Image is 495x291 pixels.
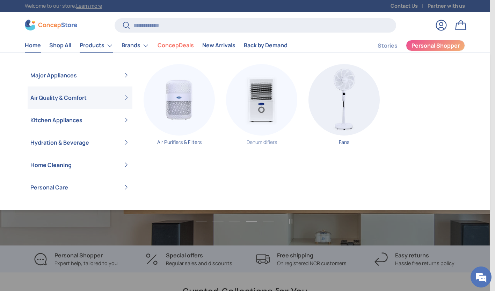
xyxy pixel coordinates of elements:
[158,39,194,52] a: ConcepDeals
[412,43,460,48] span: Personal Shopper
[117,39,153,53] summary: Brands
[25,39,287,53] nav: Primary
[115,4,131,20] div: Minimize live chat window
[25,20,77,30] img: ConcepStore
[244,39,287,52] a: Back by Demand
[75,39,117,53] summary: Products
[3,191,133,216] textarea: Type your message and hit 'Enter'
[202,39,235,52] a: New Arrivals
[378,39,398,53] a: Stories
[36,39,117,48] div: Chat with us now
[406,40,465,51] a: Personal Shopper
[41,88,96,159] span: We're online!
[361,39,465,53] nav: Secondary
[49,39,71,52] a: Shop All
[25,39,41,52] a: Home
